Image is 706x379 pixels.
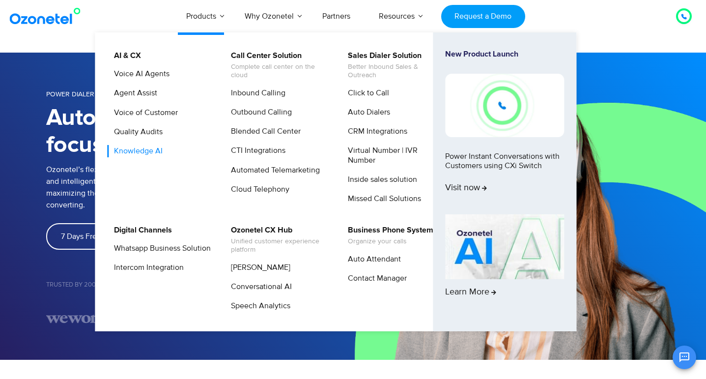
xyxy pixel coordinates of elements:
img: AI [445,214,564,279]
span: Organize your calls [348,237,433,246]
a: Ozonetel CX HubUnified customer experience platform [225,224,329,256]
button: Open chat [673,346,696,369]
span: Complete call center on the cloud [231,63,328,80]
span: Visit now [445,183,487,194]
a: Cloud Telephony [225,183,291,196]
a: CRM Integrations [341,125,409,138]
a: Automated Telemarketing [225,164,321,176]
span: Learn More [445,287,496,298]
span: Unified customer experience platform [231,237,328,254]
a: Intercom Integration [108,262,185,274]
a: Voice AI Agents [108,68,171,80]
a: [PERSON_NAME] [225,262,292,274]
a: Inbound Calling [225,87,287,99]
a: Agent Assist [108,87,159,99]
a: AI & CX [108,50,142,62]
p: Ozonetel’s flexible power dialers let you automate, streamline, and intelligently supervise your ... [46,164,267,211]
span: 7 Days Free Trial [61,233,117,240]
a: Blended Call Center [225,125,302,138]
a: Auto Attendant [341,253,402,265]
a: Virtual Number | IVR Number [341,145,446,166]
span: POWER DIALER SOFTWARE [46,90,132,98]
a: Knowledge AI [108,145,164,157]
a: Inside sales solution [341,174,419,186]
a: Conversational AI [225,281,293,293]
a: Click to Call [341,87,391,99]
a: CTI Integrations [225,145,287,157]
div: Image Carousel [46,308,353,325]
a: Auto Dialers [341,106,392,118]
a: Speech Analytics [225,300,292,312]
a: Quality Audits [108,126,164,138]
a: 7 Days Free Trial [46,223,132,250]
a: Sales Dialer SolutionBetter Inbound Sales & Outreach [341,50,446,81]
a: Business Phone SystemOrganize your calls [341,224,435,247]
a: Request a Demo [441,5,525,28]
a: Learn More [445,214,564,315]
div: 3 / 7 [46,308,108,325]
a: Voice of Customer [108,107,179,119]
h1: Automate calling, focus on growth [46,105,261,159]
a: New Product LaunchPower Instant Conversations with Customers using CXi SwitchVisit now [445,50,564,210]
span: Better Inbound Sales & Outreach [348,63,445,80]
a: Missed Call Solutions [341,193,423,205]
a: Digital Channels [108,224,173,236]
h5: Trusted by 2000+ Businesses [46,282,353,288]
a: Outbound Calling [225,106,293,118]
a: Contact Manager [341,272,408,285]
a: Whatsapp Business Solution [108,242,212,255]
a: Call Center SolutionComplete call center on the cloud [225,50,329,81]
img: wework [46,308,108,325]
img: New-Project-17.png [445,74,564,137]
